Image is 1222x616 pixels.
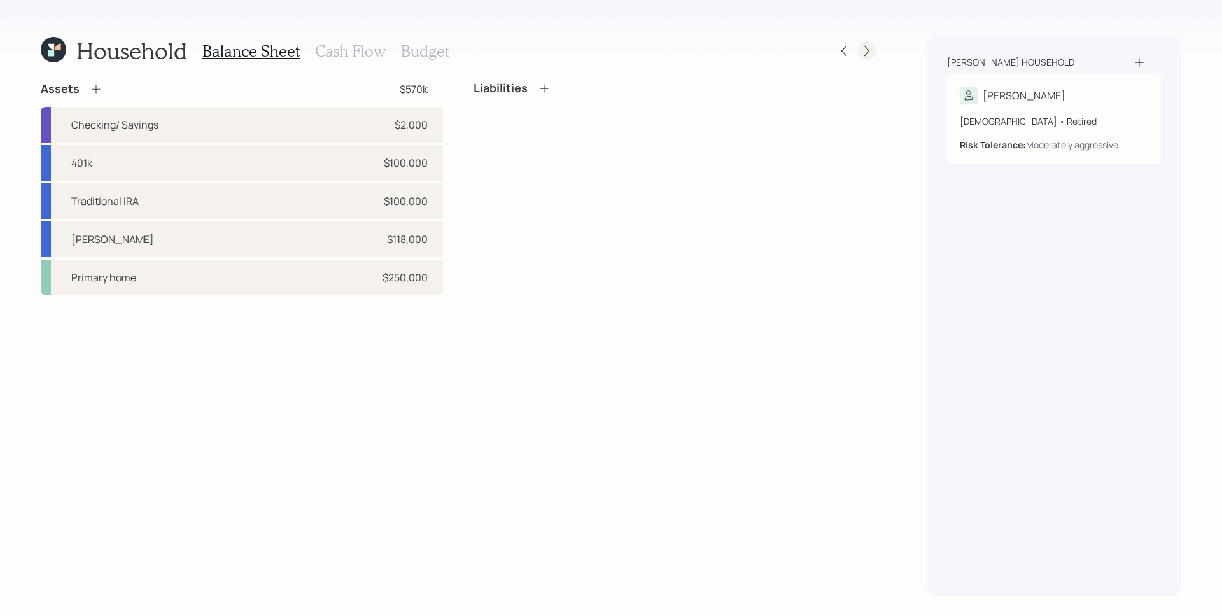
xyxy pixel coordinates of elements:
[76,37,187,64] h1: Household
[71,232,154,247] div: [PERSON_NAME]
[960,139,1026,151] b: Risk Tolerance:
[983,88,1065,103] div: [PERSON_NAME]
[383,270,428,285] div: $250,000
[387,232,428,247] div: $118,000
[384,155,428,171] div: $100,000
[71,155,92,171] div: 401k
[41,82,80,96] h4: Assets
[71,117,158,132] div: Checking/ Savings
[71,193,139,209] div: Traditional IRA
[202,42,300,60] h3: Balance Sheet
[384,193,428,209] div: $100,000
[315,42,386,60] h3: Cash Flow
[960,115,1148,128] div: [DEMOGRAPHIC_DATA] • Retired
[1026,138,1118,151] div: Moderately aggressive
[400,81,428,97] div: $570k
[395,117,428,132] div: $2,000
[474,81,528,95] h4: Liabilities
[71,270,136,285] div: Primary home
[947,56,1074,69] div: [PERSON_NAME] household
[401,42,449,60] h3: Budget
